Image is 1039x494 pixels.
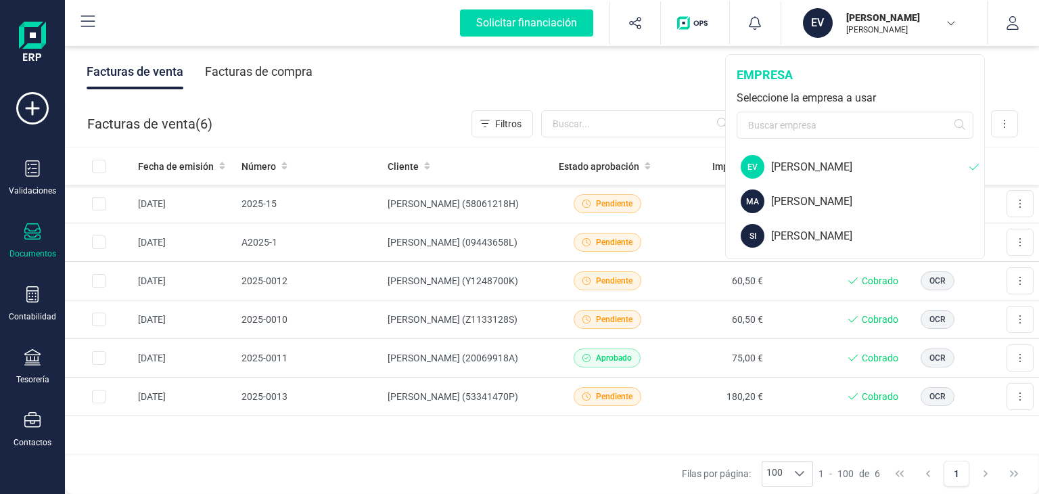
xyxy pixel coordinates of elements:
[133,378,236,416] td: [DATE]
[846,11,954,24] p: [PERSON_NAME]
[741,189,764,213] div: MA
[803,8,833,38] div: EV
[875,467,880,480] span: 6
[596,390,632,403] span: Pendiente
[887,461,913,487] button: First Page
[382,262,553,300] td: [PERSON_NAME] (Y1248700K)
[92,197,106,210] div: Row Selected d571fecc-da22-4470-945f-443913c46054
[382,185,553,223] td: [PERSON_NAME] (58061218H)
[929,352,946,364] span: OCR
[9,185,56,196] div: Validaciones
[92,313,106,326] div: Row Selected 7359e8ce-619c-46ca-88e0-5f6e4b07e095
[682,461,813,487] div: Filas por página:
[846,24,954,35] p: [PERSON_NAME]
[837,467,854,480] span: 100
[771,194,984,210] div: [PERSON_NAME]
[762,462,787,486] span: 100
[677,16,713,30] img: Logo de OPS
[382,300,553,339] td: [PERSON_NAME] (Z1133128S)
[87,110,212,137] div: Facturas de venta ( )
[818,467,824,480] span: 1
[669,1,721,45] button: Logo de OPS
[87,54,183,89] div: Facturas de venta
[771,159,969,175] div: [PERSON_NAME]
[200,114,208,133] span: 6
[138,160,214,173] span: Fecha de emisión
[818,467,880,480] div: -
[862,274,898,288] span: Cobrado
[236,262,382,300] td: 2025‐0012
[662,300,768,339] td: 60,50 €
[929,390,946,403] span: OCR
[16,374,49,385] div: Tesorería
[133,339,236,378] td: [DATE]
[388,160,419,173] span: Cliente
[460,9,593,37] div: Solicitar financiación
[236,185,382,223] td: 2025-15
[1001,461,1027,487] button: Last Page
[205,54,313,89] div: Facturas de compra
[236,300,382,339] td: 2025‐0010
[14,437,51,448] div: Contactos
[737,90,973,106] div: Seleccione la empresa a usar
[382,223,553,262] td: [PERSON_NAME] (09443658L)
[771,228,984,244] div: [PERSON_NAME]
[662,185,768,223] td: 72,60 €
[236,378,382,416] td: 2025‐0013
[92,235,106,249] div: Row Selected d1ff82c6-5a00-4631-9049-a5ce802d4865
[9,311,56,322] div: Contabilidad
[662,223,768,262] td: 60,50 €
[862,390,898,403] span: Cobrado
[929,275,946,287] span: OCR
[541,110,736,137] input: Buscar...
[798,1,971,45] button: EV[PERSON_NAME][PERSON_NAME]
[92,160,106,173] div: All items unselected
[973,461,998,487] button: Next Page
[862,313,898,326] span: Cobrado
[662,339,768,378] td: 75,00 €
[741,155,764,179] div: EV
[133,300,236,339] td: [DATE]
[915,461,941,487] button: Previous Page
[596,313,632,325] span: Pendiente
[596,352,632,364] span: Aprobado
[19,22,46,65] img: Logo Finanedi
[382,339,553,378] td: [PERSON_NAME] (20069918A)
[559,160,639,173] span: Estado aprobación
[596,198,632,210] span: Pendiente
[712,160,746,173] span: Importe
[444,1,609,45] button: Solicitar financiación
[596,236,632,248] span: Pendiente
[741,224,764,248] div: SI
[92,351,106,365] div: Row Selected 32148112-6a76-4c72-9195-81d1886aaad4
[859,467,869,480] span: de
[662,378,768,416] td: 180,20 €
[596,275,632,287] span: Pendiente
[241,160,276,173] span: Número
[133,185,236,223] td: [DATE]
[737,66,973,85] div: empresa
[9,248,56,259] div: Documentos
[944,461,969,487] button: Page 1
[133,223,236,262] td: [DATE]
[236,339,382,378] td: 2025‐0011
[471,110,533,137] button: Filtros
[133,262,236,300] td: [DATE]
[382,378,553,416] td: [PERSON_NAME] (53341470P)
[737,112,973,139] input: Buscar empresa
[92,390,106,403] div: Row Selected 53877dd8-9112-4868-8aa0-52ee56ef4038
[862,351,898,365] span: Cobrado
[236,223,382,262] td: A2025-1
[495,117,522,131] span: Filtros
[662,262,768,300] td: 60,50 €
[929,313,946,325] span: OCR
[92,274,106,288] div: Row Selected 3c5dd7c3-1b48-403b-9250-a4b0f447ebc5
